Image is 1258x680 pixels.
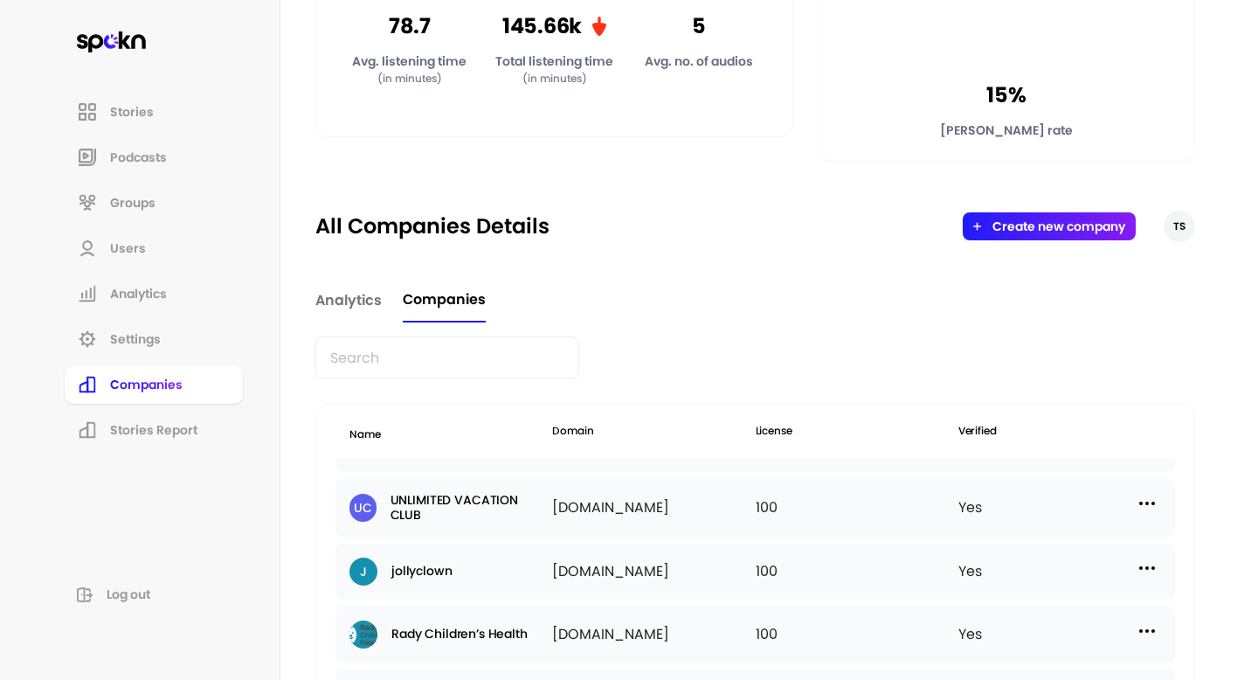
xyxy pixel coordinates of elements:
a: Stories [63,91,245,133]
a: Users [63,227,245,269]
button: Create new company [992,219,1125,233]
div: Yes [958,493,1161,523]
h2: UNLIMITED VACATION CLUB [391,493,546,523]
span: Stories [110,103,154,121]
a: Analytics [315,279,382,323]
input: Search [315,337,579,378]
p: 145.66k [502,10,606,42]
span: Log out [107,586,150,603]
p: 5 [692,10,706,42]
button: TS [1164,211,1195,242]
a: Analytics [63,273,245,315]
span: Analytics [110,285,167,302]
div: [DOMAIN_NAME] [552,621,755,649]
span: Settings [110,330,161,348]
a: Companies [63,364,245,406]
p: Avg. no. of audios [629,52,769,71]
span: Stories Report [110,421,197,439]
h2: Rady Children’s Health [391,627,528,642]
a: Companies [403,279,486,323]
p: (in minutes) [377,71,442,87]
span: Companies [110,376,183,393]
p: Avg. listening time [340,52,480,71]
div: UC [354,498,372,517]
h2: All Companies Details [315,212,550,240]
span: Companies [403,289,486,310]
div: 100 [756,558,958,586]
div: Yes [958,621,1161,649]
a: Settings [63,318,245,360]
p: Total listening time [485,52,625,71]
h2: jollyclown [391,564,453,579]
div: 100 [756,621,958,649]
p: 15% [986,80,1026,111]
div: Yes [958,558,1161,586]
span: TS [1173,219,1185,233]
p: [PERSON_NAME] rate [937,121,1076,140]
p: (in minutes) [522,71,587,87]
a: Groups [63,182,245,224]
a: Stories Report [63,409,245,451]
span: Domain [552,423,755,444]
a: Podcasts [63,136,245,178]
span: Name [349,427,380,441]
button: Log out [63,579,245,610]
div: [DOMAIN_NAME] [552,558,755,586]
div: [DOMAIN_NAME] [552,493,755,523]
span: Analytics [315,290,382,311]
img: none-1756996348912-557999.jpg [349,621,377,649]
span: Groups [110,194,156,212]
span: Verified [958,423,1161,444]
div: J [360,562,367,580]
span: License [756,423,958,444]
p: 78.7 [389,10,431,42]
span: Podcasts [110,149,167,166]
div: 100 [756,493,958,523]
span: Users [110,239,146,257]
